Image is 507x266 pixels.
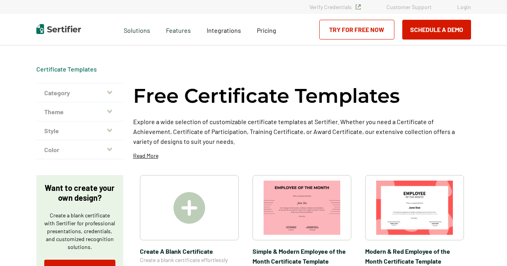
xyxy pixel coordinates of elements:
p: Create a blank certificate with Sertifier for professional presentations, credentials, and custom... [44,211,115,251]
a: Customer Support [386,4,432,10]
span: Modern & Red Employee of the Month Certificate Template [365,246,464,266]
button: Category [36,83,123,102]
img: Modern & Red Employee of the Month Certificate Template [376,181,453,235]
a: Pricing [257,25,276,34]
button: Theme [36,102,123,121]
button: Style [36,121,123,140]
h1: Free Certificate Templates [133,83,400,109]
img: Verified [356,4,361,9]
a: Integrations [207,25,241,34]
a: Certificate Templates [36,65,97,73]
img: Simple & Modern Employee of the Month Certificate Template [264,181,340,235]
div: Breadcrumb [36,65,97,73]
a: Verify Credentials [309,4,361,10]
button: Color [36,140,123,159]
span: Create A Blank Certificate [140,246,239,256]
span: Pricing [257,26,276,34]
span: Solutions [124,25,150,34]
p: Read More [133,152,158,160]
span: Features [166,25,191,34]
span: Simple & Modern Employee of the Month Certificate Template [253,246,351,266]
a: Login [457,4,471,10]
p: Explore a wide selection of customizable certificate templates at Sertifier. Whether you need a C... [133,117,471,146]
img: Create A Blank Certificate [173,192,205,224]
img: Sertifier | Digital Credentialing Platform [36,24,81,34]
span: Integrations [207,26,241,34]
a: Try for Free Now [319,20,394,40]
p: Want to create your own design? [44,183,115,203]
